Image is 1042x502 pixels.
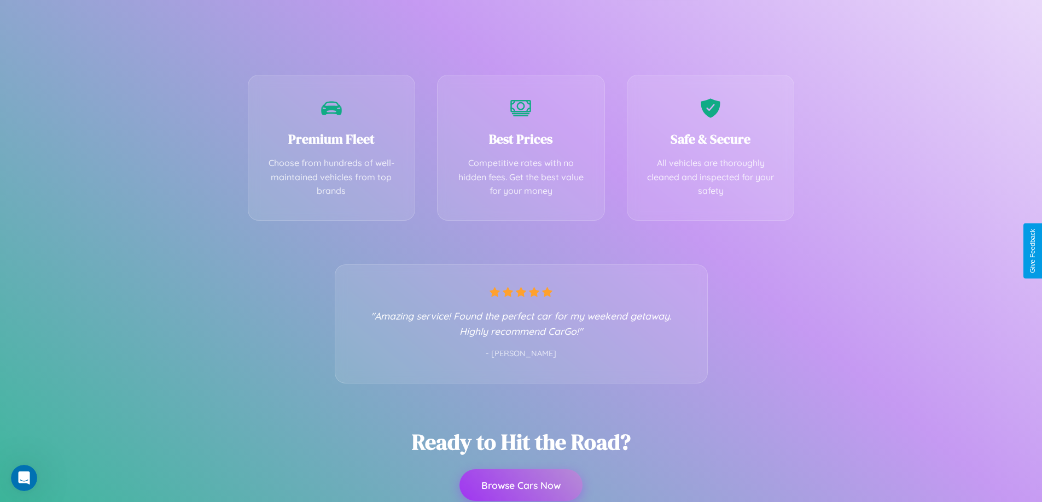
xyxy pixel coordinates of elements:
[644,156,778,198] p: All vehicles are thoroughly cleaned and inspected for your safety
[412,427,631,457] h2: Ready to Hit the Road?
[459,469,583,501] button: Browse Cars Now
[265,130,399,148] h3: Premium Fleet
[265,156,399,198] p: Choose from hundreds of well-maintained vehicles from top brands
[357,308,685,339] p: "Amazing service! Found the perfect car for my weekend getaway. Highly recommend CarGo!"
[11,465,37,491] iframe: Intercom live chat
[1029,229,1037,273] div: Give Feedback
[454,130,588,148] h3: Best Prices
[454,156,588,198] p: Competitive rates with no hidden fees. Get the best value for your money
[357,347,685,361] p: - [PERSON_NAME]
[644,130,778,148] h3: Safe & Secure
